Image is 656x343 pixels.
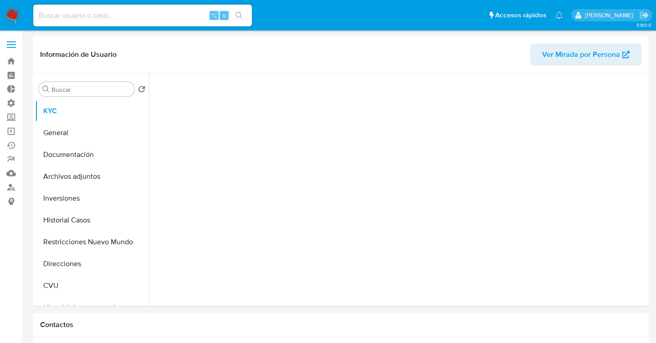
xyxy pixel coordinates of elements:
[35,297,149,318] button: Historial de conversaciones
[40,50,117,59] h1: Información de Usuario
[640,10,649,20] a: Salir
[35,275,149,297] button: CVU
[585,11,636,20] p: facundo.marin@mercadolibre.com
[35,231,149,253] button: Restricciones Nuevo Mundo
[210,11,217,20] span: ⌥
[33,10,252,21] input: Buscar usuario o caso...
[35,209,149,231] button: Historial Casos
[542,44,620,66] span: Ver Mirada por Persona
[495,10,546,20] span: Accesos rápidos
[223,11,225,20] span: s
[230,9,248,22] button: search-icon
[35,166,149,187] button: Archivos adjuntos
[35,144,149,166] button: Documentación
[555,11,563,19] a: Notificaciones
[35,187,149,209] button: Inversiones
[42,86,50,93] button: Buscar
[35,253,149,275] button: Direcciones
[138,86,145,96] button: Volver al orden por defecto
[35,122,149,144] button: General
[40,320,641,329] h1: Contactos
[530,44,641,66] button: Ver Mirada por Persona
[51,86,131,94] input: Buscar
[35,100,149,122] button: KYC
